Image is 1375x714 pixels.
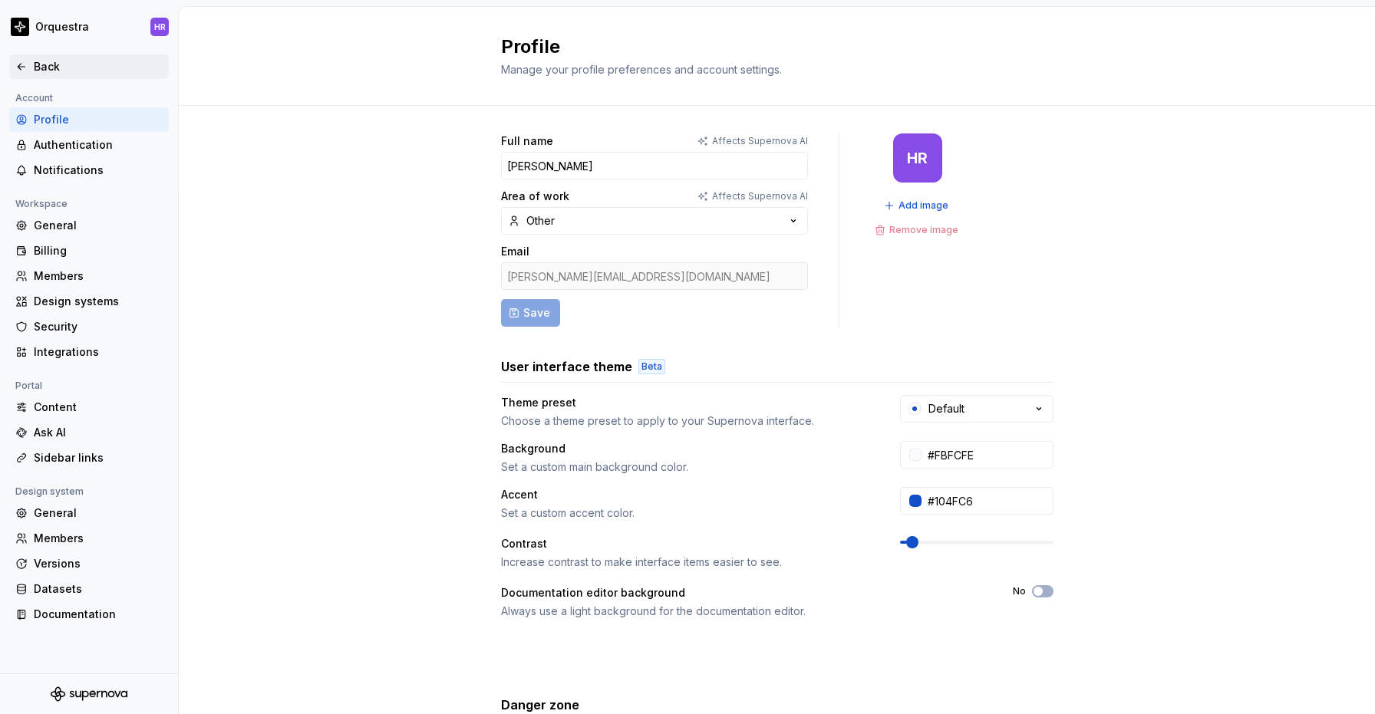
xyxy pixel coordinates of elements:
div: Workspace [9,195,74,213]
div: Integrations [34,344,163,360]
div: Contrast [501,536,872,551]
img: 2d16a307-6340-4442-b48d-ad77c5bc40e7.png [11,18,29,36]
div: Ask AI [34,425,163,440]
a: Authentication [9,133,169,157]
div: Theme preset [501,395,872,410]
div: Set a custom main background color. [501,459,872,475]
button: OrquestraHR [3,10,175,44]
div: Always use a light background for the documentation editor. [501,604,985,619]
h3: User interface theme [501,357,632,376]
div: Choose a theme preset to apply to your Supernova interface. [501,413,872,429]
a: Members [9,526,169,551]
div: Accent [501,487,872,502]
div: Datasets [34,581,163,597]
div: Content [34,400,163,415]
div: Profile [34,112,163,127]
span: Manage your profile preferences and account settings. [501,63,782,76]
div: Default [928,401,964,416]
a: Security [9,314,169,339]
div: Increase contrast to make interface items easier to see. [501,554,872,570]
div: Members [34,531,163,546]
div: Versions [34,556,163,571]
span: Add image [899,199,948,212]
h2: Profile [501,35,1035,59]
h3: Danger zone [501,696,579,714]
a: Sidebar links [9,446,169,470]
div: Portal [9,377,48,395]
label: No [1013,585,1026,597]
a: General [9,213,169,238]
a: General [9,501,169,525]
p: Affects Supernova AI [712,190,808,202]
div: Design systems [34,294,163,309]
a: Content [9,395,169,420]
input: #104FC6 [922,487,1054,515]
div: Account [9,89,59,107]
div: Back [34,59,163,74]
button: Default [900,395,1054,423]
a: Integrations [9,340,169,364]
a: Back [9,54,169,79]
label: Email [501,244,529,259]
div: Sidebar links [34,450,163,466]
div: Members [34,268,163,284]
a: Versions [9,551,169,576]
label: Full name [501,133,553,149]
div: Authentication [34,137,163,153]
div: Notifications [34,163,163,178]
label: Area of work [501,189,569,204]
div: Design system [9,482,90,501]
div: Orquestra [35,19,89,35]
div: Security [34,319,163,334]
button: Add image [879,195,955,216]
div: General [34,218,163,233]
svg: Supernova Logo [51,686,127,702]
a: Ask AI [9,420,169,445]
a: Design systems [9,289,169,314]
div: Background [501,441,872,456]
div: Documentation [34,607,163,622]
a: Datasets [9,577,169,601]
div: Billing [34,243,163,258]
a: Members [9,264,169,288]
div: General [34,505,163,521]
div: HR [907,152,928,164]
a: Billing [9,239,169,263]
div: Documentation editor background [501,585,985,600]
div: Other [526,213,555,229]
a: Profile [9,107,169,132]
div: HR [154,21,166,33]
div: Set a custom accent color. [501,505,872,521]
input: #FFFFFF [922,441,1054,469]
p: Affects Supernova AI [712,135,808,147]
div: Beta [638,359,665,374]
a: Documentation [9,602,169,627]
a: Notifications [9,158,169,183]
